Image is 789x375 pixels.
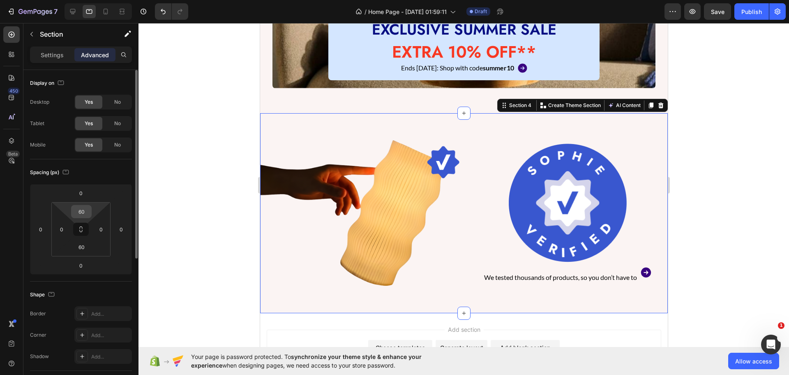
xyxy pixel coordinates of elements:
[95,223,107,235] input: 0px
[91,353,130,361] div: Add...
[3,3,61,20] button: 7
[365,7,367,16] span: /
[475,8,487,15] span: Draft
[741,7,762,16] div: Publish
[224,250,377,258] a: We tested thousands of products, so you don’t have to
[8,88,20,94] div: 450
[91,310,130,318] div: Add...
[114,98,121,106] span: No
[778,322,784,329] span: 1
[30,78,66,89] div: Display on
[6,151,20,157] div: Beta
[223,41,254,49] strong: summer10
[73,187,89,199] input: 0
[30,141,46,149] div: Mobile
[30,353,49,360] div: Shadow
[114,141,121,149] span: No
[85,98,93,106] span: Yes
[30,289,56,300] div: Shape
[288,79,341,86] p: Create Theme Section
[85,120,93,127] span: Yes
[73,259,89,272] input: 0
[55,223,68,235] input: 0px
[728,353,779,369] button: Allow access
[155,3,188,20] div: Undo/Redo
[30,98,49,106] div: Desktop
[85,141,93,149] span: Yes
[73,205,90,218] input: 60px
[35,223,47,235] input: 0
[115,223,127,235] input: 0
[346,77,382,87] button: AI Content
[240,320,290,329] div: Add blank section
[141,41,254,49] p: Ends [DATE]: Shop with code
[260,23,668,347] iframe: Design area
[30,310,46,317] div: Border
[191,353,422,369] span: synchronize your theme style & enhance your experience
[191,352,454,370] span: Your page is password protected. To when designing pages, we need access to your store password.
[91,332,130,339] div: Add...
[223,249,378,260] div: Rich Text Editor. Editing area: main
[735,357,772,366] span: Allow access
[41,51,64,59] p: Settings
[734,3,769,20] button: Publish
[30,120,44,127] div: Tablet
[368,7,447,16] span: Home Page - [DATE] 01:59:11
[249,121,367,239] img: gempages_580094193100129028-b35f728e-0906-4298-85bc-c858369636c3.png
[54,7,58,16] p: 7
[40,29,107,39] p: Section
[30,167,71,178] div: Spacing (px)
[180,320,223,329] div: Generate layout
[73,241,90,253] input: 60px
[114,120,121,127] span: No
[115,320,165,329] div: Choose templates
[761,335,781,354] iframe: Intercom live chat
[704,3,731,20] button: Save
[711,8,724,15] span: Save
[30,331,46,339] div: Corner
[81,51,109,59] p: Advanced
[247,79,273,86] div: Section 4
[185,302,224,311] span: Add section
[75,18,333,40] h2: EXTRA 10% OFF**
